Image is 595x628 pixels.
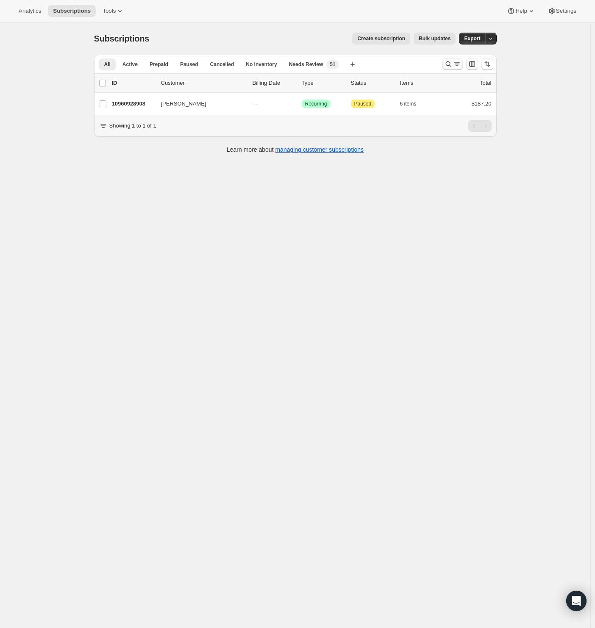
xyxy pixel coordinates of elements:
span: Paused [180,61,198,68]
div: Type [302,79,344,87]
button: [PERSON_NAME] [156,97,241,111]
button: Analytics [14,5,46,17]
p: Total [480,79,491,87]
button: Settings [542,5,581,17]
button: Bulk updates [414,33,456,44]
p: Showing 1 to 1 of 1 [109,122,156,130]
div: 10960928908[PERSON_NAME]---SuccessRecurringAttentionPaused6 items$187.20 [112,98,492,110]
button: Sort the results [481,58,493,70]
button: Create subscription [352,33,410,44]
span: 6 items [400,100,417,107]
button: Subscriptions [48,5,96,17]
span: Paused [354,100,372,107]
span: $187.20 [472,100,492,107]
span: Tools [103,8,116,14]
button: Search and filter results [442,58,463,70]
span: All [104,61,111,68]
button: 6 items [400,98,426,110]
span: Analytics [19,8,41,14]
p: Status [351,79,393,87]
div: Items [400,79,442,87]
span: 51 [330,61,335,68]
span: Recurring [305,100,327,107]
p: Billing Date [253,79,295,87]
div: Open Intercom Messenger [566,591,587,611]
span: Create subscription [357,35,405,42]
div: IDCustomerBilling DateTypeStatusItemsTotal [112,79,492,87]
button: Tools [97,5,129,17]
span: No inventory [246,61,277,68]
button: Help [502,5,540,17]
span: Subscriptions [94,34,150,43]
a: managing customer subscriptions [275,146,364,153]
span: Prepaid [150,61,168,68]
span: --- [253,100,258,107]
button: Customize table column order and visibility [466,58,478,70]
span: Subscriptions [53,8,91,14]
span: Cancelled [210,61,234,68]
p: Customer [161,79,246,87]
span: Help [515,8,527,14]
span: Bulk updates [419,35,450,42]
span: Active [122,61,138,68]
span: [PERSON_NAME] [161,100,206,108]
span: Export [464,35,480,42]
span: Needs Review [289,61,323,68]
p: Learn more about [227,145,364,154]
p: 10960928908 [112,100,154,108]
button: Create new view [346,58,359,70]
button: Export [459,33,485,44]
span: Settings [556,8,576,14]
p: ID [112,79,154,87]
nav: Pagination [468,120,492,132]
